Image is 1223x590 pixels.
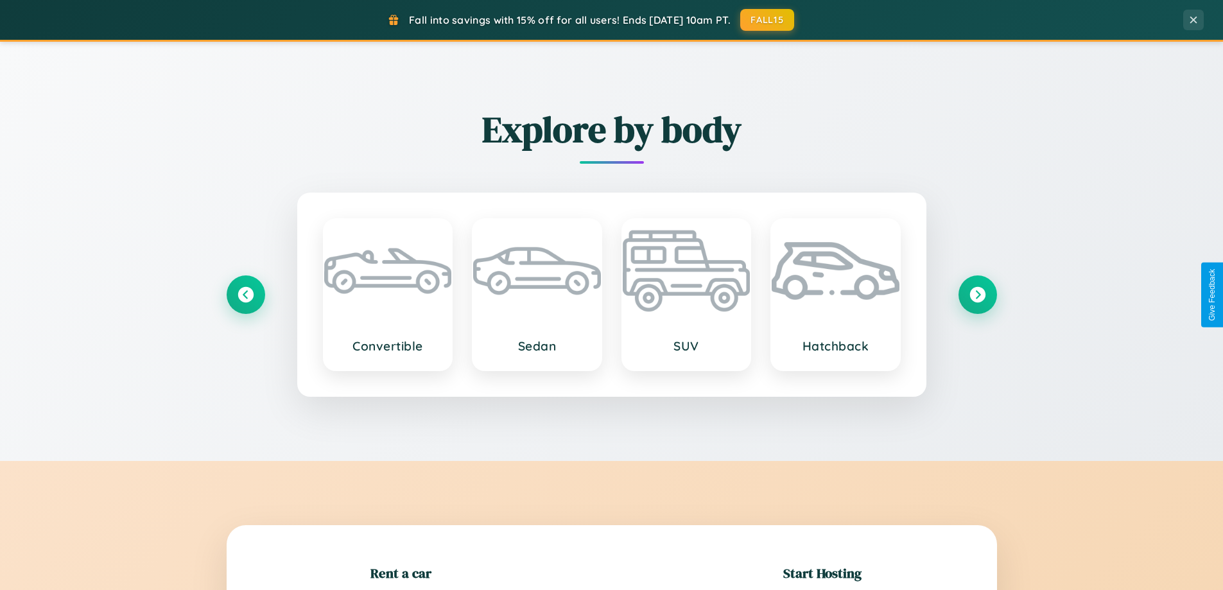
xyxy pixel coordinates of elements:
[486,338,588,354] h3: Sedan
[636,338,738,354] h3: SUV
[227,105,997,154] h2: Explore by body
[785,338,887,354] h3: Hatchback
[783,564,862,582] h2: Start Hosting
[740,9,794,31] button: FALL15
[337,338,439,354] h3: Convertible
[370,564,431,582] h2: Rent a car
[409,13,731,26] span: Fall into savings with 15% off for all users! Ends [DATE] 10am PT.
[1208,269,1217,321] div: Give Feedback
